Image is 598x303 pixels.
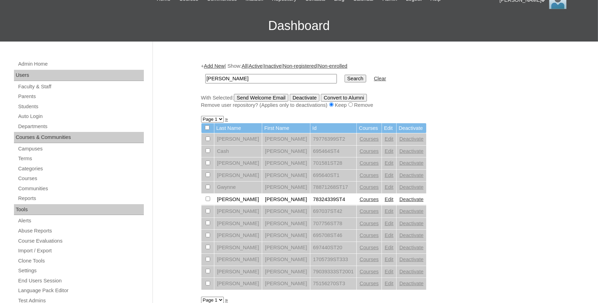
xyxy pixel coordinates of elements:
[360,208,379,214] a: Courses
[262,230,310,242] td: [PERSON_NAME]
[17,92,144,101] a: Parents
[310,254,357,266] td: 1705739ST333
[17,246,144,255] a: Import / Export
[17,227,144,235] a: Abuse Reports
[262,266,310,278] td: [PERSON_NAME]
[310,123,357,133] td: Id
[214,218,262,230] td: [PERSON_NAME]
[214,278,262,290] td: [PERSON_NAME]
[214,230,262,242] td: [PERSON_NAME]
[262,133,310,145] td: [PERSON_NAME]
[310,194,357,206] td: 78324339ST4
[357,123,382,133] td: Courses
[360,257,379,262] a: Courses
[262,218,310,230] td: [PERSON_NAME]
[214,266,262,278] td: [PERSON_NAME]
[321,94,367,102] input: Convert to Alumni
[310,170,357,182] td: 695640ST1
[17,174,144,183] a: Courses
[262,278,310,290] td: [PERSON_NAME]
[283,63,317,69] a: Non-registered
[397,123,426,133] td: Deactivate
[17,194,144,203] a: Reports
[214,242,262,254] td: [PERSON_NAME]
[201,94,547,109] div: With Selected:
[310,133,357,145] td: 79776399ST2
[17,112,144,121] a: Auto Login
[360,281,379,286] a: Courses
[345,75,366,82] input: Search
[310,146,357,157] td: 695464ST4
[262,242,310,254] td: [PERSON_NAME]
[214,254,262,266] td: [PERSON_NAME]
[17,276,144,285] a: End Users Session
[17,257,144,265] a: Clone Tools
[310,266,357,278] td: 79039333ST2001
[264,63,282,69] a: Inactive
[360,160,379,166] a: Courses
[318,63,347,69] a: Non-enrolled
[262,194,310,206] td: [PERSON_NAME]
[385,172,393,178] a: Edit
[17,184,144,193] a: Communities
[214,206,262,217] td: [PERSON_NAME]
[17,164,144,173] a: Categories
[399,232,423,238] a: Deactivate
[214,170,262,182] td: [PERSON_NAME]
[225,297,228,303] a: »
[399,221,423,226] a: Deactivate
[214,182,262,193] td: Gwynne
[17,145,144,153] a: Campuses
[201,62,547,109] div: + | Show: | | | |
[360,245,379,250] a: Courses
[385,245,393,250] a: Edit
[385,160,393,166] a: Edit
[385,269,393,274] a: Edit
[310,218,357,230] td: 707756ST78
[262,206,310,217] td: [PERSON_NAME]
[360,148,379,154] a: Courses
[310,157,357,169] td: 701581ST28
[3,10,595,42] h3: Dashboard
[385,148,393,154] a: Edit
[204,63,224,69] a: Add New
[17,237,144,245] a: Course Evaluations
[385,281,393,286] a: Edit
[310,242,357,254] td: 697440ST20
[262,182,310,193] td: [PERSON_NAME]
[385,208,393,214] a: Edit
[310,230,357,242] td: 695708ST46
[225,116,228,122] a: »
[360,197,379,202] a: Courses
[17,286,144,295] a: Language Pack Editor
[399,172,423,178] a: Deactivate
[234,94,288,102] input: Send Welcome Email
[399,184,423,190] a: Deactivate
[399,245,423,250] a: Deactivate
[382,123,396,133] td: Edit
[399,269,423,274] a: Deactivate
[360,221,379,226] a: Courses
[310,278,357,290] td: 75156270ST3
[385,232,393,238] a: Edit
[360,232,379,238] a: Courses
[360,136,379,142] a: Courses
[214,123,262,133] td: Last Name
[14,132,144,143] div: Courses & Communities
[249,63,263,69] a: Active
[310,206,357,217] td: 697037ST42
[360,269,379,274] a: Courses
[14,204,144,215] div: Tools
[214,157,262,169] td: [PERSON_NAME]
[399,208,423,214] a: Deactivate
[262,123,310,133] td: First Name
[17,82,144,91] a: Faculty & Staff
[242,63,247,69] a: All
[399,160,423,166] a: Deactivate
[399,281,423,286] a: Deactivate
[399,197,423,202] a: Deactivate
[214,194,262,206] td: [PERSON_NAME]
[205,74,337,83] input: Search
[374,76,386,81] a: Clear
[290,94,319,102] input: Deactivate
